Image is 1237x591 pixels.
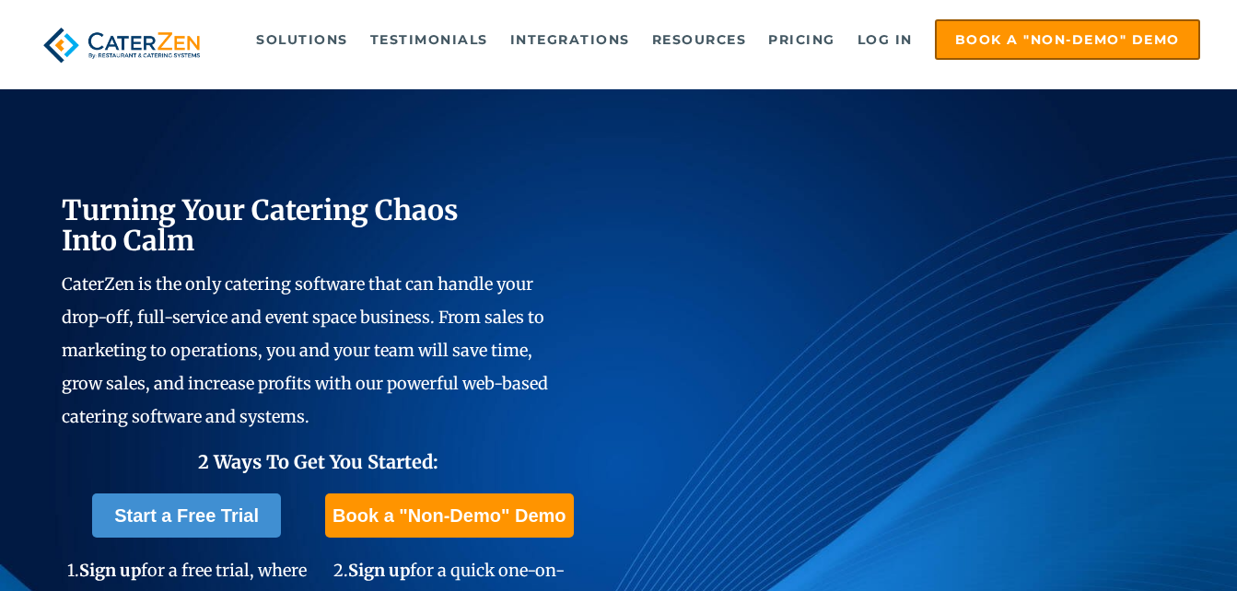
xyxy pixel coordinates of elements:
[236,19,1200,60] div: Navigation Menu
[348,560,410,581] span: Sign up
[848,21,922,58] a: Log in
[37,19,205,71] img: caterzen
[325,493,573,538] a: Book a "Non-Demo" Demo
[935,19,1200,60] a: Book a "Non-Demo" Demo
[1073,519,1217,571] iframe: Help widget launcher
[643,21,756,58] a: Resources
[759,21,845,58] a: Pricing
[247,21,357,58] a: Solutions
[198,450,438,473] span: 2 Ways To Get You Started:
[62,273,548,427] span: CaterZen is the only catering software that can handle your drop-off, full-service and event spac...
[92,493,281,538] a: Start a Free Trial
[501,21,639,58] a: Integrations
[361,21,497,58] a: Testimonials
[62,192,459,258] span: Turning Your Catering Chaos Into Calm
[79,560,141,581] span: Sign up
